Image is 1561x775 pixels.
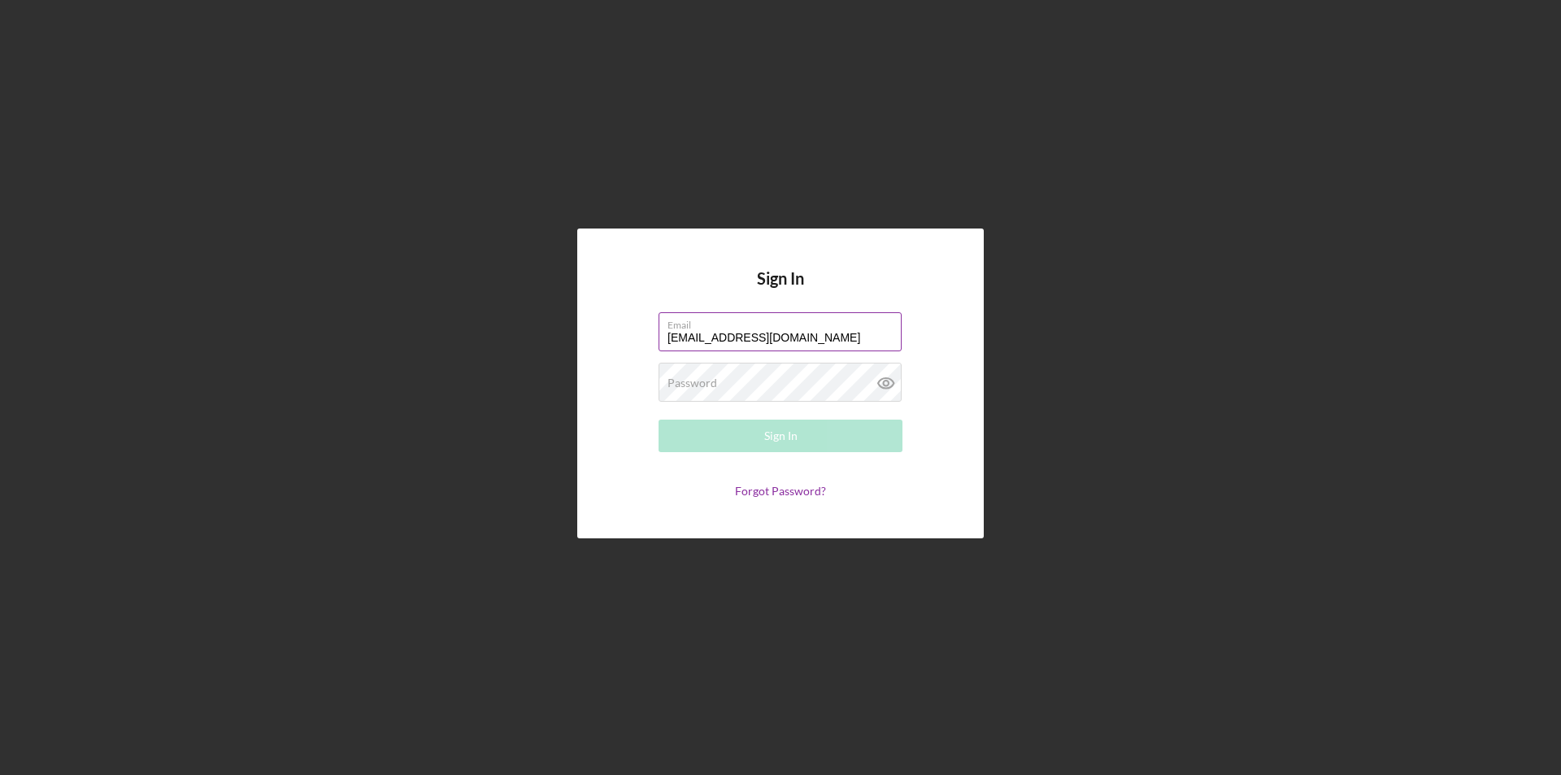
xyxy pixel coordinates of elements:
a: Forgot Password? [735,484,826,498]
button: Sign In [659,420,902,452]
h4: Sign In [757,269,804,312]
label: Password [667,377,717,390]
div: Sign In [764,420,798,452]
label: Email [667,313,902,331]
